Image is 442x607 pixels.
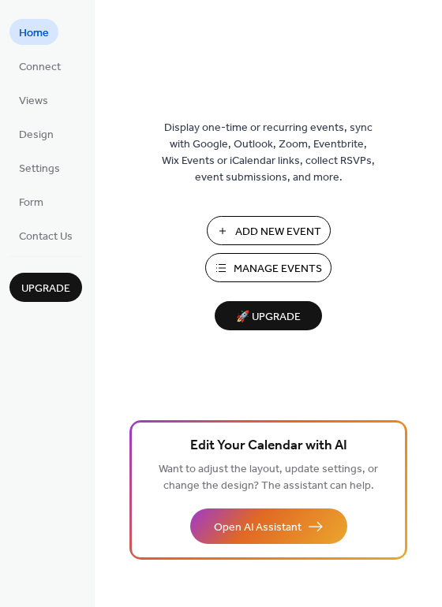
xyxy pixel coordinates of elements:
[19,93,48,110] span: Views
[9,155,69,181] a: Settings
[205,253,331,282] button: Manage Events
[190,435,347,457] span: Edit Your Calendar with AI
[162,120,375,186] span: Display one-time or recurring events, sync with Google, Outlook, Zoom, Eventbrite, Wix Events or ...
[159,459,378,497] span: Want to adjust the layout, update settings, or change the design? The assistant can help.
[215,301,322,330] button: 🚀 Upgrade
[207,216,331,245] button: Add New Event
[234,261,322,277] span: Manage Events
[9,273,82,302] button: Upgrade
[19,127,54,143] span: Design
[19,161,60,177] span: Settings
[9,188,53,214] a: Form
[9,222,82,248] a: Contact Us
[9,19,58,45] a: Home
[19,195,43,211] span: Form
[214,519,302,536] span: Open AI Assistant
[21,281,70,297] span: Upgrade
[224,307,313,328] span: 🚀 Upgrade
[9,53,70,79] a: Connect
[19,229,73,245] span: Contact Us
[19,59,61,76] span: Connect
[9,87,58,113] a: Views
[19,25,49,42] span: Home
[190,508,347,544] button: Open AI Assistant
[235,224,321,240] span: Add New Event
[9,121,63,147] a: Design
